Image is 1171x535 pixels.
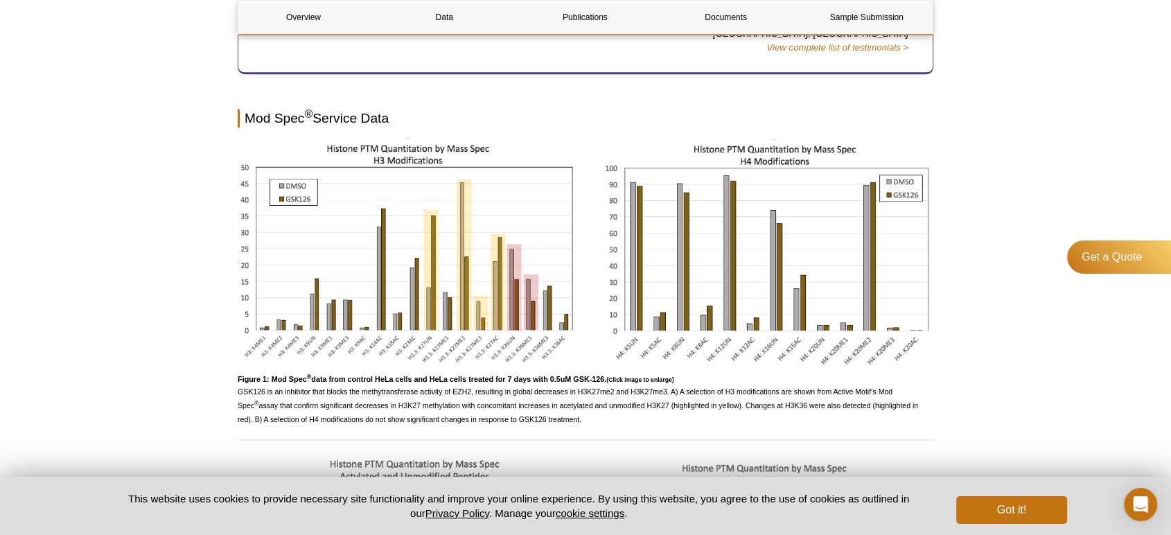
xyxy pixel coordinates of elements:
[956,496,1067,524] button: Got it!
[238,1,369,34] a: Overview
[304,107,312,119] sup: ®
[238,138,933,369] img: Mod Spec<sup>®</sup> data from control HeLa cells and HeLa cells treated for 7 days with 0.5uM GS...
[104,491,933,520] p: This website uses cookies to provide necessary site functionality and improve your online experie...
[307,373,312,380] sup: ®
[1067,240,1171,274] a: Get a Quote
[254,399,258,406] sup: ®
[379,1,509,34] a: Data
[606,376,673,383] b: (Click image to enlarge)
[520,1,650,34] a: Publications
[661,1,791,34] a: Documents
[766,42,908,53] a: View complete list of testimonials >
[238,387,918,423] span: GSK126 is an inhibitor that blocks the methytransferase activity of EZH2, resulting in global dec...
[238,109,933,128] h2: Mod Spec Service Data
[238,373,933,384] h4: Figure 1: Mod Spec data from control HeLa cells and HeLa cells treated for 7 days with 0.5uM GSK-...
[802,1,932,34] a: Sample Submission
[425,507,489,519] a: Privacy Policy
[556,507,624,519] button: cookie settings
[1124,488,1157,521] div: Open Intercom Messenger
